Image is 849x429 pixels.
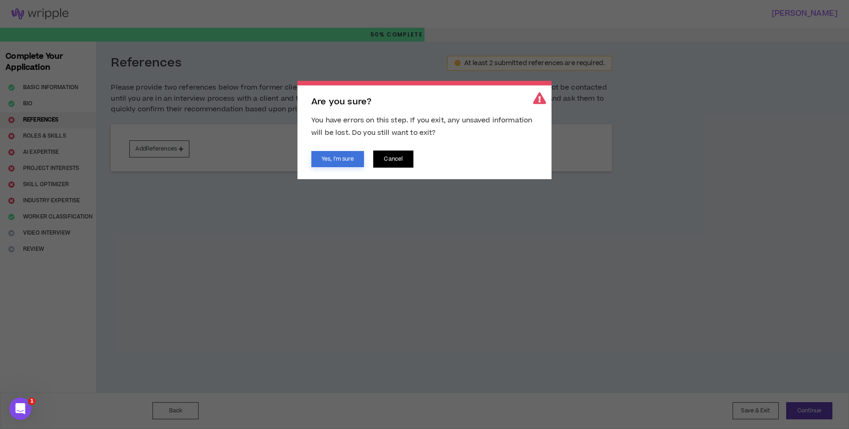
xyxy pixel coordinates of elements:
iframe: Intercom live chat [9,398,31,420]
button: Cancel [373,151,413,168]
button: Yes, I'm sure [311,151,364,167]
span: You have errors on this step. If you exit, any unsaved information will be lost. Do you still wan... [311,115,532,138]
h2: Are you sure? [311,97,538,107]
span: 1 [28,398,36,405]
